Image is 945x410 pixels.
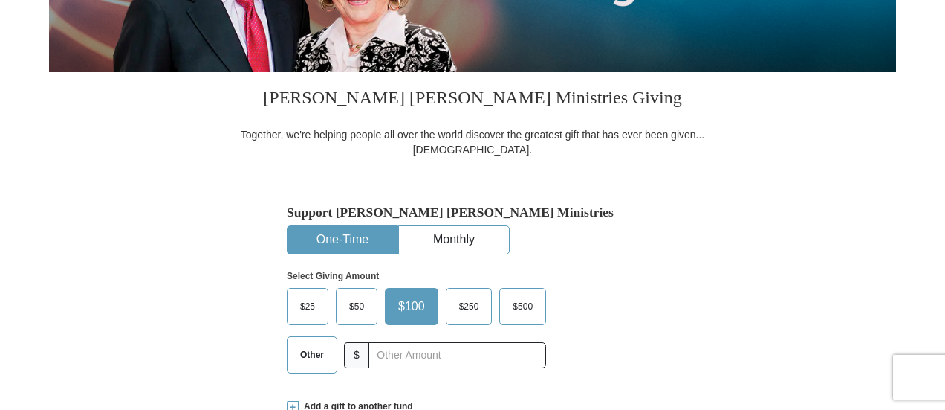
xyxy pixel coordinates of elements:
[452,295,487,318] span: $250
[293,295,322,318] span: $25
[505,295,540,318] span: $500
[231,72,714,127] h3: [PERSON_NAME] [PERSON_NAME] Ministries Giving
[287,205,658,220] h5: Support [PERSON_NAME] [PERSON_NAME] Ministries
[368,342,546,368] input: Other Amount
[231,127,714,157] div: Together, we're helping people all over the world discover the greatest gift that has ever been g...
[391,295,432,318] span: $100
[399,226,509,254] button: Monthly
[293,344,331,366] span: Other
[344,342,369,368] span: $
[287,271,379,281] strong: Select Giving Amount
[342,295,371,318] span: $50
[288,226,397,254] button: One-Time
